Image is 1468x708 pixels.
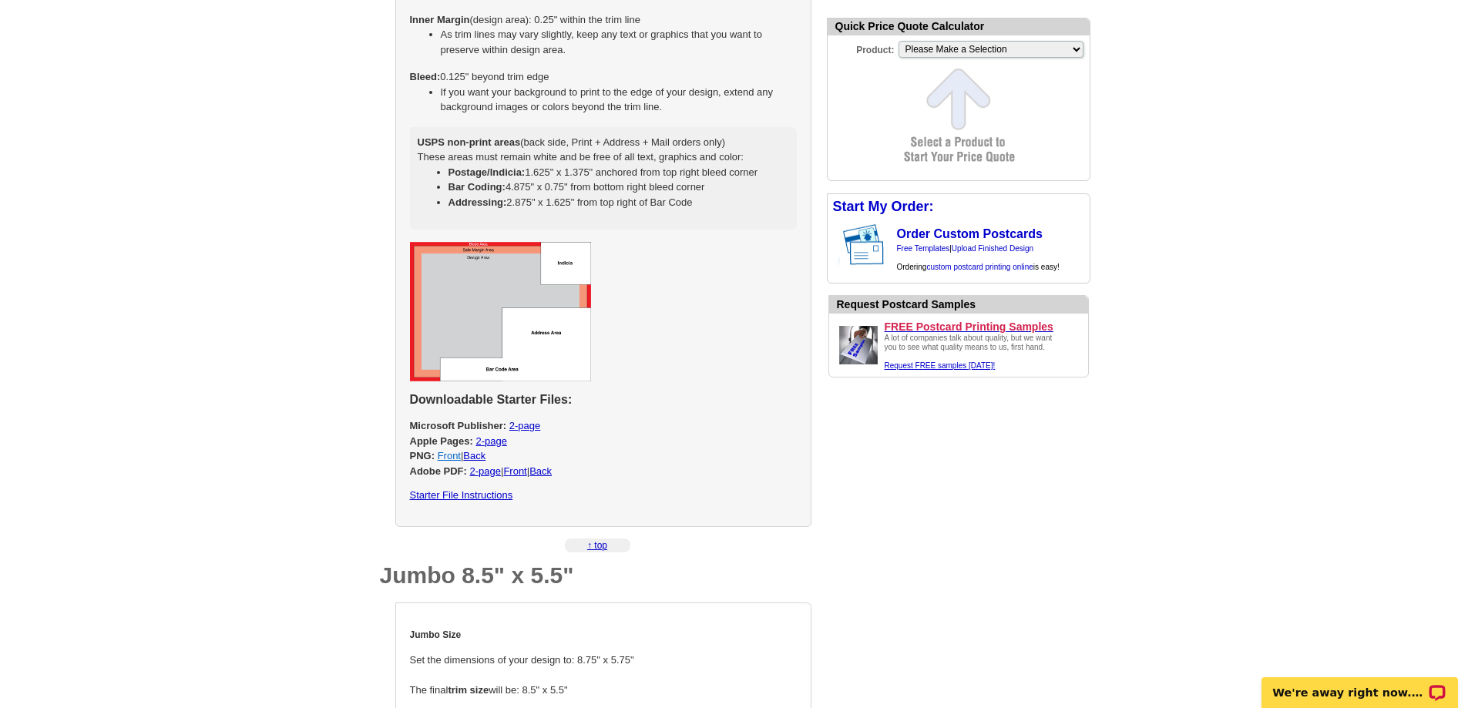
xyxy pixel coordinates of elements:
li: 2.875" x 1.625" from top right of Bar Code [448,195,789,210]
div: Request Postcard Samples [837,297,1088,313]
a: Starter File Instructions [410,489,513,501]
strong: PNG: [410,450,435,461]
img: Upload a design ready to be printed [835,322,882,368]
strong: USPS non-print areas [418,136,521,148]
div: Start My Order: [828,194,1090,220]
strong: Apple Pages: [410,435,473,447]
a: 2-page [509,420,540,431]
strong: Microsoft Publisher: [410,420,507,431]
a: Free Templates [897,244,950,253]
strong: Bleed: [410,71,441,82]
h4: Jumbo Size [410,629,797,640]
strong: Downloadable Starter Files: [410,393,573,406]
div: (back side, Print + Address + Mail orders only) These areas must remain white and be free of all ... [410,127,797,230]
a: Order Custom Postcards [897,227,1043,240]
li: 1.625" x 1.375" anchored from top right bleed corner [448,165,789,180]
a: ↑ top [587,540,607,551]
li: If you want your background to print to the edge of your design, extend any background images or ... [441,85,797,115]
strong: Postage/Indicia: [448,166,526,178]
span: | Ordering is easy! [897,244,1060,271]
img: regular postcard starter files [410,242,591,381]
img: background image for postcard [828,220,840,270]
a: Upload Finished Design [952,244,1033,253]
a: custom postcard printing online [926,263,1033,271]
div: A lot of companies talk about quality, but we want you to see what quality means to us, first hand. [885,334,1062,371]
strong: Addressing: [448,196,507,208]
a: Back [529,465,552,477]
p: | | | [410,418,797,478]
iframe: LiveChat chat widget [1251,659,1468,708]
strong: Bar Coding: [448,181,506,193]
li: As trim lines may vary slightly, keep any text or graphics that you want to preserve within desig... [441,27,797,57]
strong: trim size [448,684,489,696]
li: 4.875" x 0.75" from bottom right bleed corner [448,180,789,195]
a: 2-page [475,435,506,447]
div: Quick Price Quote Calculator [828,18,1090,35]
a: Request FREE samples [DATE]! [885,361,996,370]
a: FREE Postcard Printing Samples [885,320,1082,334]
a: 2-page [470,465,501,477]
a: Front [503,465,526,477]
strong: Inner Margin [410,14,470,25]
h1: Jumbo 8.5" x 5.5" [380,564,811,587]
strong: Adobe PDF: [410,465,467,477]
a: Back [463,450,485,461]
img: post card showing stamp and address area [840,220,895,270]
a: Front [438,450,461,461]
label: Product: [828,39,897,57]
